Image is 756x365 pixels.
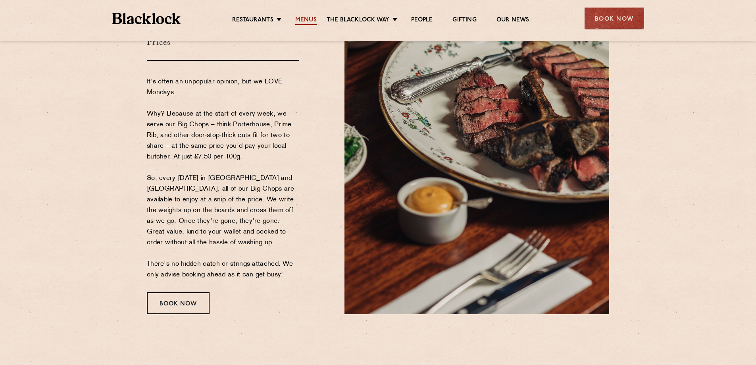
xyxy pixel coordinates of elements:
[147,77,299,280] p: It's often an unpopular opinion, but we LOVE Mondays. Why? Because at the start of every week, we...
[327,16,389,25] a: The Blacklock Way
[147,292,210,314] div: Book Now
[452,16,476,25] a: Gifting
[585,8,644,29] div: Book Now
[112,13,181,24] img: BL_Textured_Logo-footer-cropped.svg
[411,16,433,25] a: People
[295,16,317,25] a: Menus
[496,16,529,25] a: Our News
[232,16,273,25] a: Restaurants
